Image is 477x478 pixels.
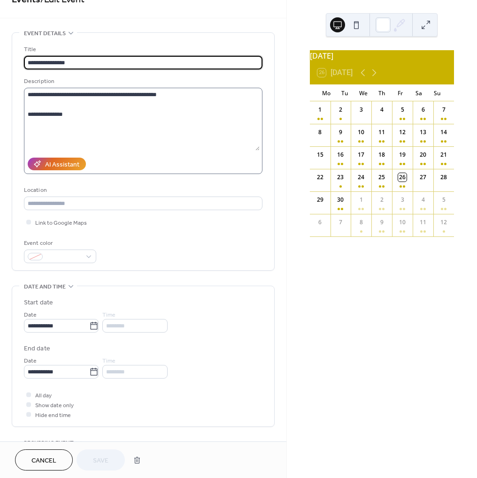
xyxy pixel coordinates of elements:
[336,218,345,227] div: 7
[357,106,365,114] div: 3
[15,449,73,470] button: Cancel
[439,218,448,227] div: 12
[398,173,407,182] div: 26
[354,84,372,101] div: We
[398,151,407,159] div: 19
[45,160,79,170] div: AI Assistant
[419,218,427,227] div: 11
[419,173,427,182] div: 27
[24,76,261,86] div: Description
[419,151,427,159] div: 20
[24,438,74,448] span: Recurring event
[439,196,448,204] div: 5
[336,128,345,137] div: 9
[316,173,324,182] div: 22
[439,151,448,159] div: 21
[428,84,446,101] div: Su
[24,282,66,292] span: Date and time
[316,128,324,137] div: 8
[336,106,345,114] div: 2
[419,128,427,137] div: 13
[316,151,324,159] div: 15
[398,196,407,204] div: 3
[316,196,324,204] div: 29
[377,218,386,227] div: 9
[24,298,53,308] div: Start date
[24,238,94,248] div: Event color
[398,106,407,114] div: 5
[317,84,336,101] div: Mo
[35,218,87,228] span: Link to Google Maps
[24,185,261,195] div: Location
[419,106,427,114] div: 6
[336,196,345,204] div: 30
[357,128,365,137] div: 10
[336,84,354,101] div: Tu
[419,196,427,204] div: 4
[357,196,365,204] div: 1
[357,151,365,159] div: 17
[24,356,37,366] span: Date
[336,173,345,182] div: 23
[377,151,386,159] div: 18
[24,29,66,38] span: Event details
[24,344,50,354] div: End date
[24,310,37,320] span: Date
[398,128,407,137] div: 12
[377,173,386,182] div: 25
[357,173,365,182] div: 24
[310,50,454,61] div: [DATE]
[336,151,345,159] div: 16
[28,158,86,170] button: AI Assistant
[373,84,391,101] div: Th
[35,401,74,410] span: Show date only
[377,128,386,137] div: 11
[357,218,365,227] div: 8
[102,356,115,366] span: Time
[439,173,448,182] div: 28
[102,310,115,320] span: Time
[35,410,71,420] span: Hide end time
[398,218,407,227] div: 10
[391,84,409,101] div: Fr
[316,106,324,114] div: 1
[24,45,261,54] div: Title
[35,391,52,401] span: All day
[409,84,428,101] div: Sa
[377,196,386,204] div: 2
[316,218,324,227] div: 6
[439,106,448,114] div: 7
[377,106,386,114] div: 4
[439,128,448,137] div: 14
[31,456,56,466] span: Cancel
